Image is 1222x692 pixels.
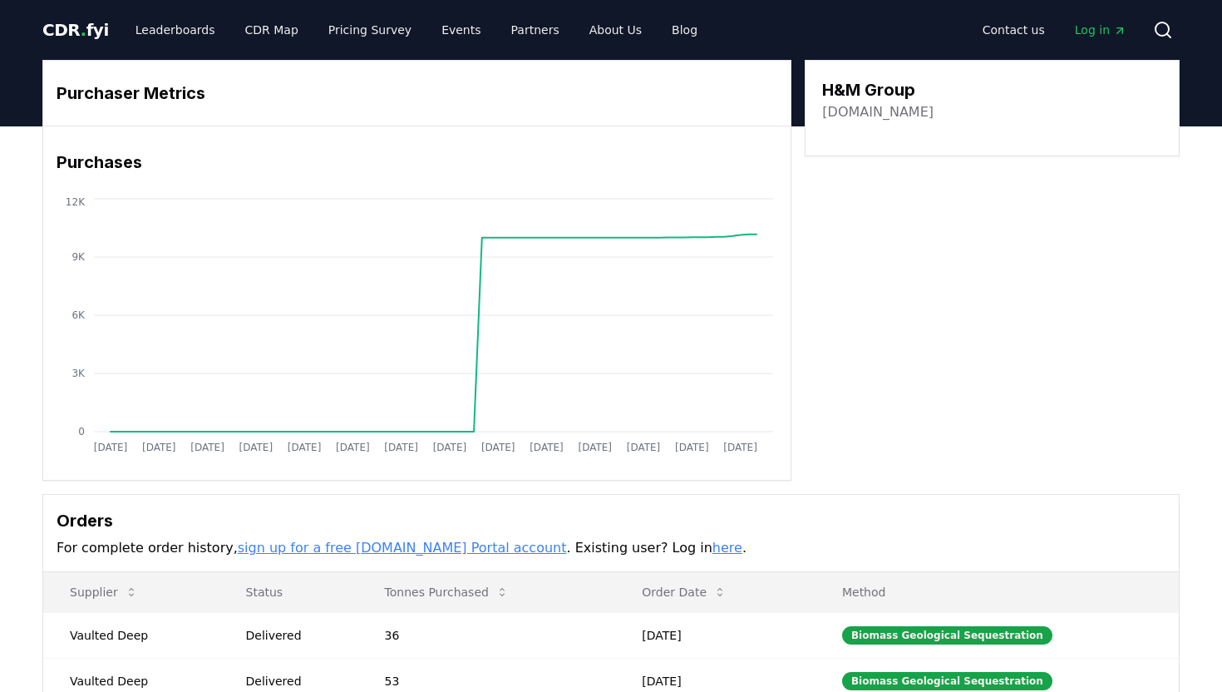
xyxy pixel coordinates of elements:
[1062,15,1140,45] a: Log in
[66,196,86,208] tspan: 12K
[842,626,1052,645] div: Biomass Geological Sequestration
[57,508,1165,533] h3: Orders
[384,442,418,453] tspan: [DATE]
[122,15,229,45] a: Leaderboards
[315,15,425,45] a: Pricing Survey
[822,102,934,122] a: [DOMAIN_NAME]
[71,251,86,263] tspan: 9K
[358,612,616,658] td: 36
[658,15,711,45] a: Blog
[57,538,1165,558] p: For complete order history, . Existing user? Log in .
[576,15,655,45] a: About Us
[336,442,370,453] tspan: [DATE]
[142,442,176,453] tspan: [DATE]
[81,20,86,40] span: .
[578,442,612,453] tspan: [DATE]
[71,368,86,379] tspan: 3K
[78,426,85,437] tspan: 0
[628,576,740,609] button: Order Date
[969,15,1058,45] a: Contact us
[57,150,777,175] h3: Purchases
[239,442,273,453] tspan: [DATE]
[829,584,1165,601] p: Method
[530,442,564,453] tspan: [DATE]
[232,15,312,45] a: CDR Map
[288,442,322,453] tspan: [DATE]
[675,442,709,453] tspan: [DATE]
[246,673,345,690] div: Delivered
[498,15,573,45] a: Partners
[481,442,515,453] tspan: [DATE]
[57,576,151,609] button: Supplier
[969,15,1140,45] nav: Main
[57,81,777,106] h3: Purchaser Metrics
[1075,22,1126,38] span: Log in
[43,612,219,658] td: Vaulted Deep
[627,442,661,453] tspan: [DATE]
[822,77,934,102] h3: H&M Group
[94,442,128,453] tspan: [DATE]
[615,612,815,658] td: [DATE]
[233,584,345,601] p: Status
[238,540,567,556] a: sign up for a free [DOMAIN_NAME] Portal account
[723,442,757,453] tspan: [DATE]
[71,309,86,321] tspan: 6K
[372,576,522,609] button: Tonnes Purchased
[246,627,345,644] div: Delivered
[433,442,467,453] tspan: [DATE]
[428,15,494,45] a: Events
[712,540,742,556] a: here
[842,672,1052,690] div: Biomass Geological Sequestration
[42,20,109,40] span: CDR fyi
[122,15,711,45] nav: Main
[42,18,109,42] a: CDR.fyi
[190,442,224,453] tspan: [DATE]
